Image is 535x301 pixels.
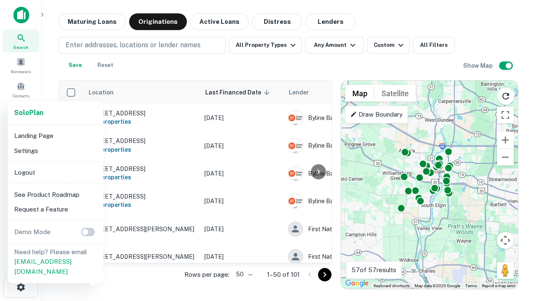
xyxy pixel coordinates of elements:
a: [EMAIL_ADDRESS][DOMAIN_NAME] [14,258,71,275]
p: Demo Mode [11,227,54,237]
strong: Solo Plan [14,109,43,117]
li: See Product Roadmap [11,187,100,202]
iframe: Chat Widget [493,234,535,274]
p: Need help? Please email [14,247,97,277]
li: Logout [11,165,100,180]
li: Settings [11,143,100,158]
a: SoloPlan [14,108,43,118]
li: Request a Feature [11,202,100,217]
li: Landing Page [11,128,100,143]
